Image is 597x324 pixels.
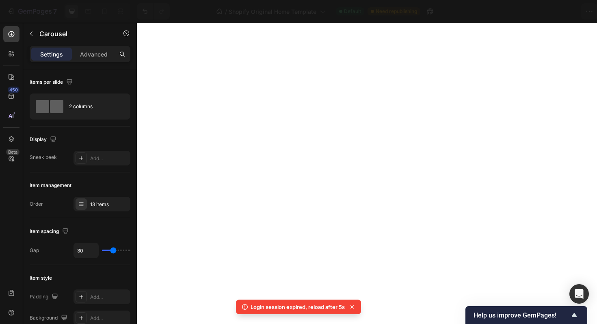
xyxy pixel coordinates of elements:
[569,284,589,304] div: Open Intercom Messenger
[550,7,570,16] div: Publish
[229,7,316,16] span: Shopify Original Home Template
[8,87,19,93] div: 450
[30,200,43,208] div: Order
[137,3,170,20] div: Undo/Redo
[30,77,74,88] div: Items per slide
[137,23,597,324] iframe: Design area
[6,149,19,155] div: Beta
[30,313,69,324] div: Background
[30,274,52,282] div: Item style
[69,97,119,116] div: 2 columns
[376,8,417,15] span: Need republishing
[30,154,57,161] div: Sneak peek
[513,3,540,20] button: Save
[251,303,345,311] p: Login session expired, reload after 5s
[30,226,70,237] div: Item spacing
[53,7,57,16] p: 7
[74,243,98,258] input: Auto
[474,310,579,320] button: Show survey - Help us improve GemPages!
[344,8,361,15] span: Default
[225,7,227,16] span: /
[90,201,128,208] div: 13 items
[30,291,60,302] div: Padding
[40,50,63,59] p: Settings
[90,315,128,322] div: Add...
[39,29,108,39] p: Carousel
[90,155,128,162] div: Add...
[474,311,569,319] span: Help us improve GemPages!
[80,50,108,59] p: Advanced
[3,3,61,20] button: 7
[30,134,58,145] div: Display
[30,247,39,254] div: Gap
[30,182,71,189] div: Item management
[543,3,577,20] button: Publish
[520,8,533,15] span: Save
[90,294,128,301] div: Add...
